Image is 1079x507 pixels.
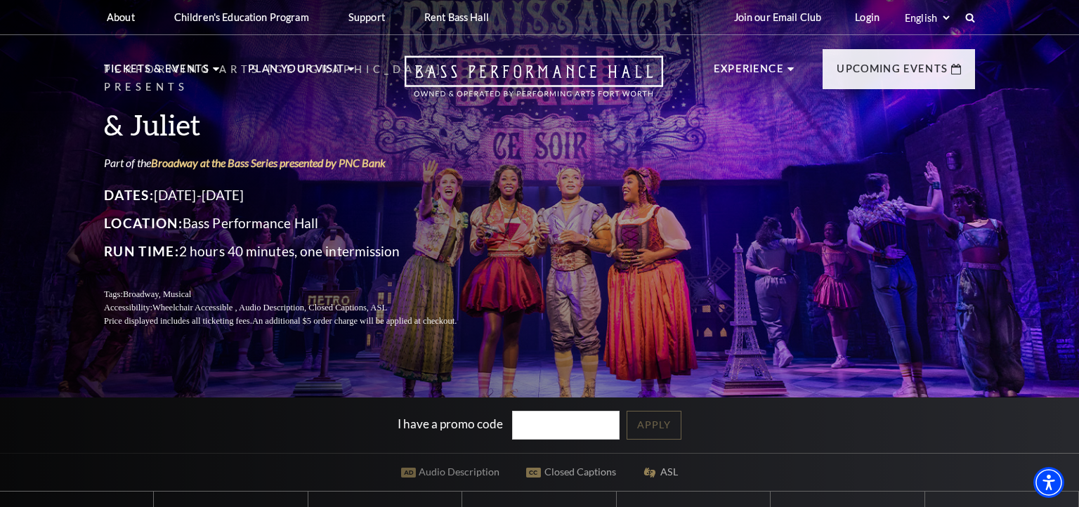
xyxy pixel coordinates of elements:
p: Support [348,11,385,23]
p: Tags: [104,288,490,301]
p: Rent Bass Hall [424,11,489,23]
p: Experience [714,60,784,86]
select: Select: [902,11,952,25]
p: Accessibility: [104,301,490,315]
p: About [107,11,135,23]
p: Bass Performance Hall [104,212,490,235]
span: Dates: [104,187,154,203]
p: Price displayed includes all ticketing fees. [104,315,490,328]
span: Broadway, Musical [123,289,191,299]
span: Location: [104,215,183,231]
span: An additional $5 order charge will be applied at checkout. [252,316,457,326]
p: Plan Your Visit [248,60,344,86]
p: Children's Education Program [174,11,309,23]
span: Run Time: [104,243,179,259]
p: [DATE]-[DATE] [104,184,490,206]
p: Upcoming Events [837,60,948,86]
div: Accessibility Menu [1033,467,1064,498]
a: Broadway at the Bass Series presented by PNC Bank [151,156,386,169]
p: 2 hours 40 minutes, one intermission [104,240,490,263]
label: I have a promo code [398,416,503,431]
span: Wheelchair Accessible , Audio Description, Closed Captions, ASL [152,303,387,312]
p: Tickets & Events [104,60,209,86]
p: Part of the [104,155,490,171]
h3: & Juliet [104,107,490,143]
